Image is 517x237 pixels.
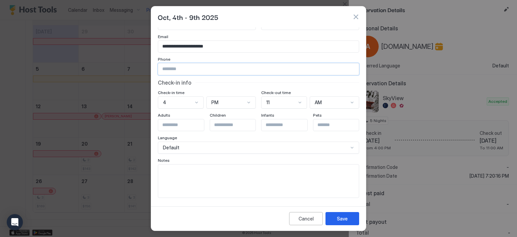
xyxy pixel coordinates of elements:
[163,145,179,151] span: Default
[158,34,168,39] span: Email
[158,119,213,131] input: Input Field
[158,165,359,198] textarea: Input Field
[158,63,359,75] input: Input Field
[313,113,322,118] span: Pets
[266,99,270,106] span: 11
[158,41,359,52] input: Input Field
[158,90,184,95] span: Check-in time
[313,119,369,131] input: Input Field
[337,215,348,222] div: Save
[158,79,192,86] span: Check-in info
[261,113,274,118] span: Infants
[210,119,265,131] input: Input Field
[163,99,166,106] span: 4
[211,99,218,106] span: PM
[158,158,170,163] span: Notes
[262,119,317,131] input: Input Field
[299,215,314,222] div: Cancel
[158,135,177,140] span: Language
[158,57,170,62] span: Phone
[261,90,291,95] span: Check-out time
[289,212,323,225] button: Cancel
[158,113,170,118] span: Adults
[7,214,23,230] div: Open Intercom Messenger
[315,99,322,106] span: AM
[325,212,359,225] button: Save
[158,12,218,22] span: Oct, 4th - 9th 2025
[210,113,226,118] span: Children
